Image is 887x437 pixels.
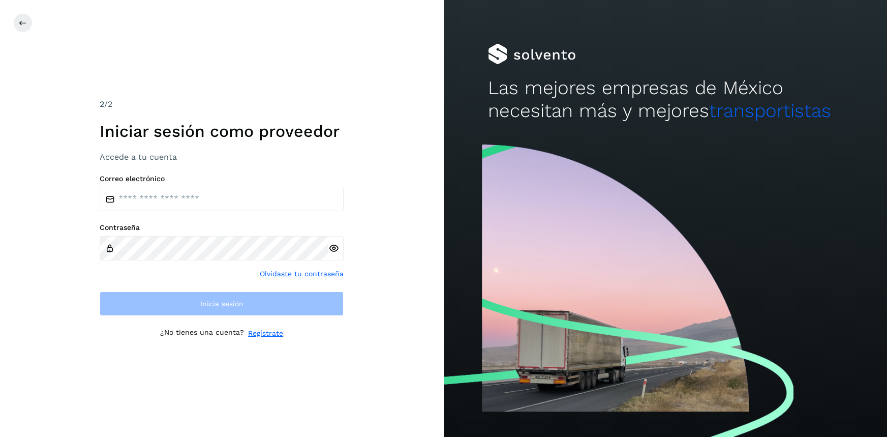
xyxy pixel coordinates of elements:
[200,300,243,307] span: Inicia sesión
[260,269,344,279] a: Olvidaste tu contraseña
[100,174,344,183] label: Correo electrónico
[709,100,831,122] span: transportistas
[248,328,283,339] a: Regístrate
[100,99,104,109] span: 2
[100,152,344,162] h3: Accede a tu cuenta
[488,77,843,122] h2: Las mejores empresas de México necesitan más y mejores
[100,292,344,316] button: Inicia sesión
[160,328,244,339] p: ¿No tienes una cuenta?
[100,223,344,232] label: Contraseña
[100,98,344,110] div: /2
[100,122,344,141] h1: Iniciar sesión como proveedor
